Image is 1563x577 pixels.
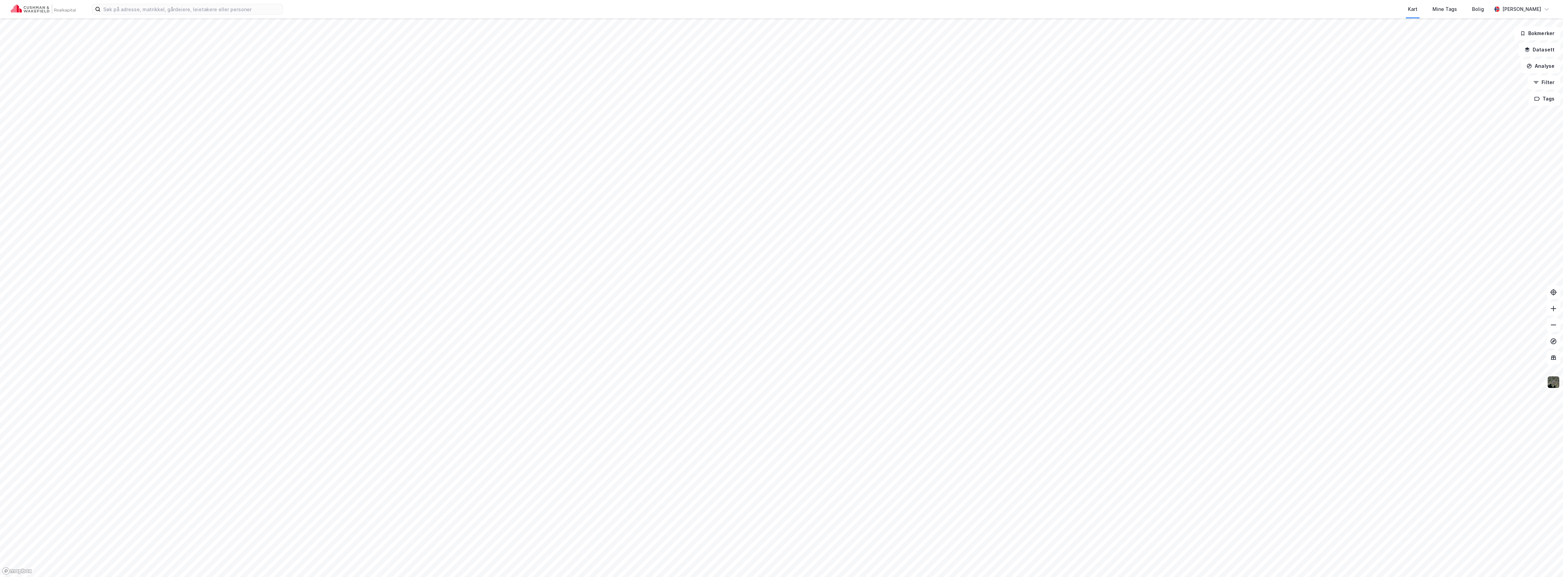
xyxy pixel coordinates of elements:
[1432,5,1457,13] div: Mine Tags
[1502,5,1541,13] div: [PERSON_NAME]
[1408,5,1417,13] div: Kart
[1472,5,1484,13] div: Bolig
[1529,544,1563,577] iframe: Chat Widget
[1529,544,1563,577] div: Kontrollprogram for chat
[101,4,283,14] input: Søk på adresse, matrikkel, gårdeiere, leietakere eller personer
[11,4,76,14] img: cushman-wakefield-realkapital-logo.202ea83816669bd177139c58696a8fa1.svg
